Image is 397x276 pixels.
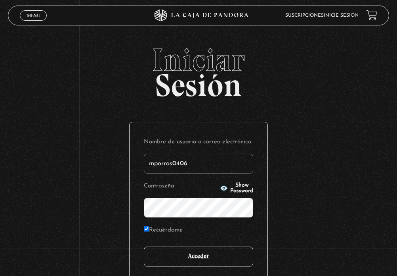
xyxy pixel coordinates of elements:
[220,183,253,194] button: Show Password
[27,13,40,18] span: Menu
[144,247,253,266] input: Acceder
[24,20,43,25] span: Cerrar
[230,183,253,194] span: Show Password
[285,13,324,18] a: Suscripciones
[8,44,389,76] span: Iniciar
[144,225,183,235] label: Recuérdame
[144,226,149,232] input: Recuérdame
[366,10,377,21] a: View your shopping cart
[144,181,218,191] label: Contraseña
[8,44,389,95] h2: Sesión
[324,13,359,18] a: Inicie sesión
[144,137,253,147] label: Nombre de usuario o correo electrónico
